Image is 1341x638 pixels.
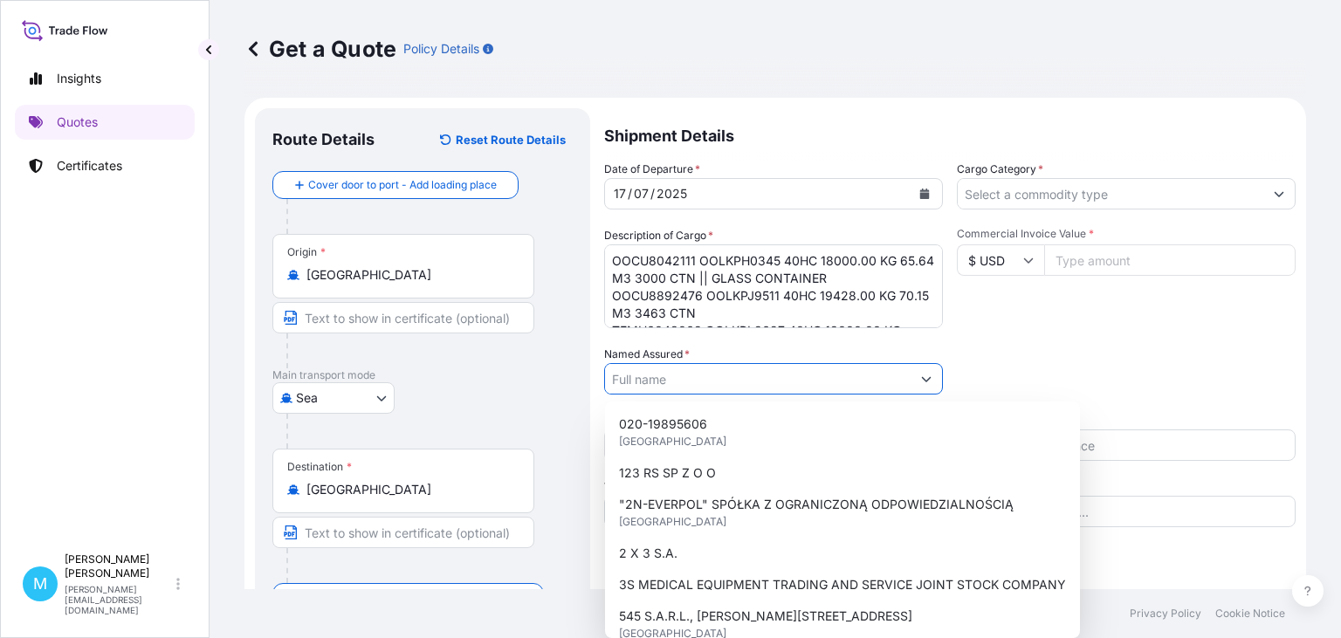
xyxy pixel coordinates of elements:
[57,70,101,87] p: Insights
[244,35,396,63] p: Get a Quote
[958,178,1263,209] input: Select a commodity type
[308,588,522,606] span: Cover port to door - Add place of discharge
[33,575,47,593] span: M
[296,389,318,407] span: Sea
[957,496,1296,527] input: Number1, number2,...
[308,176,497,194] span: Cover door to port - Add loading place
[287,460,352,474] div: Destination
[272,302,534,333] input: Text to appear on certificate
[957,429,1296,461] input: Your internal reference
[1215,607,1285,621] p: Cookie Notice
[632,183,650,204] div: month,
[619,513,726,531] span: [GEOGRAPHIC_DATA]
[604,108,1296,161] p: Shipment Details
[65,552,173,580] p: [PERSON_NAME] [PERSON_NAME]
[604,161,700,178] span: Date of Departure
[911,363,942,394] button: Show suggestions
[57,113,98,131] p: Quotes
[957,227,1296,241] span: Commercial Invoice Value
[456,131,566,148] p: Reset Route Details
[619,496,1014,513] span: "2N-EVERPOL" SPÓŁKA Z OGRANICZONĄ ODPOWIEDZIALNOŚCIĄ
[619,576,1066,593] span: 3S MEDICAL EQUIPMENT TRADING AND SERVICE JOINT STOCK COMPANY
[619,433,726,450] span: [GEOGRAPHIC_DATA]
[1130,607,1201,621] p: Privacy Policy
[619,607,912,625] span: 545 S.A.R.L., [PERSON_NAME][STREET_ADDRESS]
[604,227,713,244] label: Description of Cargo
[306,481,512,498] input: Destination
[619,464,716,482] span: 123 RS SP Z O O
[272,368,573,382] p: Main transport mode
[619,545,677,562] span: 2 X 3 S.A.
[1263,178,1295,209] button: Show suggestions
[628,183,632,204] div: /
[604,346,690,363] label: Named Assured
[1044,244,1296,276] input: Type amount
[655,183,689,204] div: year,
[911,180,939,208] button: Calendar
[272,517,534,548] input: Text to appear on certificate
[287,245,326,259] div: Origin
[65,584,173,615] p: [PERSON_NAME][EMAIL_ADDRESS][DOMAIN_NAME]
[612,183,628,204] div: day,
[650,183,655,204] div: /
[619,415,707,433] span: 020-19895606
[403,40,479,58] p: Policy Details
[272,382,395,414] button: Select transport
[957,161,1043,178] label: Cargo Category
[306,266,512,284] input: Origin
[57,157,122,175] p: Certificates
[272,129,375,150] p: Route Details
[605,363,911,394] input: Full name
